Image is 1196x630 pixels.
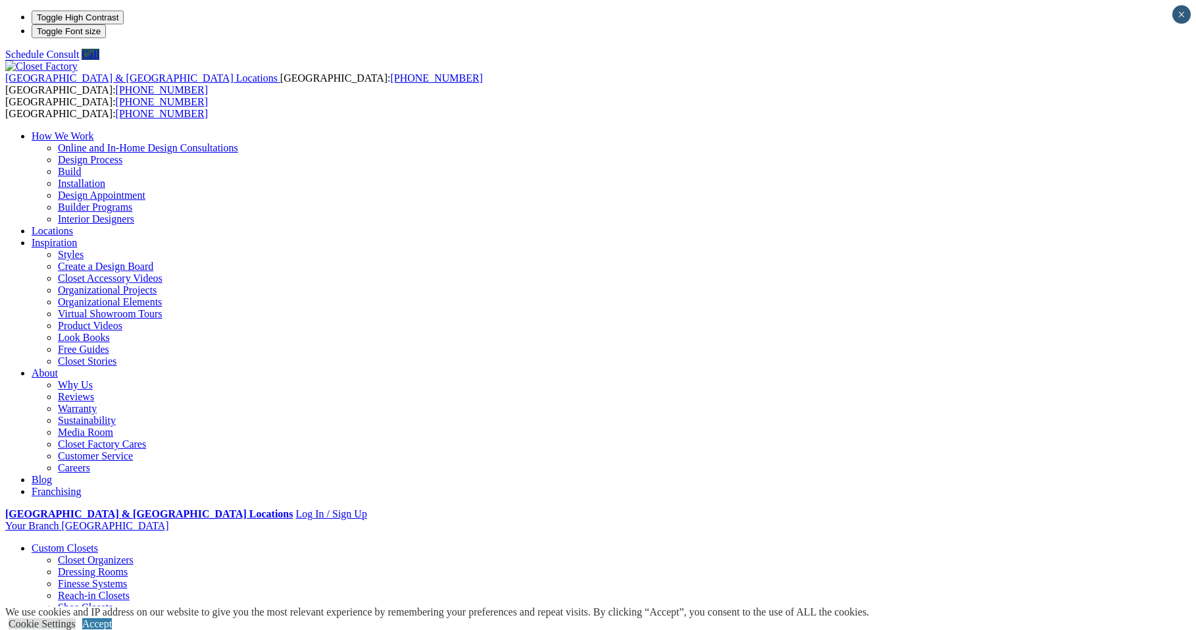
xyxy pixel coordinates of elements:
[32,542,98,554] a: Custom Closets
[5,72,278,84] span: [GEOGRAPHIC_DATA] & [GEOGRAPHIC_DATA] Locations
[32,474,52,485] a: Blog
[58,201,132,213] a: Builder Programs
[58,166,82,177] a: Build
[58,142,238,153] a: Online and In-Home Design Consultations
[32,237,77,248] a: Inspiration
[58,427,113,438] a: Media Room
[5,72,483,95] span: [GEOGRAPHIC_DATA]: [GEOGRAPHIC_DATA]:
[32,367,58,379] a: About
[32,225,73,236] a: Locations
[5,520,59,531] span: Your Branch
[61,520,168,531] span: [GEOGRAPHIC_DATA]
[5,606,869,618] div: We use cookies and IP address on our website to give you the most relevant experience by remember...
[37,13,118,22] span: Toggle High Contrast
[5,72,280,84] a: [GEOGRAPHIC_DATA] & [GEOGRAPHIC_DATA] Locations
[58,261,153,272] a: Create a Design Board
[58,355,116,367] a: Closet Stories
[58,320,122,331] a: Product Videos
[58,566,128,577] a: Dressing Rooms
[32,130,94,142] a: How We Work
[295,508,366,519] a: Log In / Sign Up
[58,284,157,296] a: Organizational Projects
[58,178,105,189] a: Installation
[58,249,84,260] a: Styles
[58,379,93,390] a: Why Us
[58,450,133,461] a: Customer Service
[58,213,134,224] a: Interior Designers
[32,11,124,24] button: Toggle High Contrast
[58,578,127,589] a: Finesse Systems
[58,602,112,613] a: Shoe Closets
[5,49,79,60] a: Schedule Consult
[58,273,162,284] a: Closet Accessory Videos
[116,108,208,119] a: [PHONE_NUMBER]
[58,190,145,201] a: Design Appointment
[58,391,94,402] a: Reviews
[32,486,82,497] a: Franchising
[9,618,76,629] a: Cookie Settings
[32,24,106,38] button: Toggle Font size
[58,296,162,307] a: Organizational Elements
[58,462,90,473] a: Careers
[58,438,146,450] a: Closet Factory Cares
[37,26,101,36] span: Toggle Font size
[58,308,162,319] a: Virtual Showroom Tours
[58,415,116,426] a: Sustainability
[1172,5,1191,24] button: Close
[82,49,99,60] a: Call
[58,332,110,343] a: Look Books
[58,154,122,165] a: Design Process
[82,618,112,629] a: Accept
[5,520,169,531] a: Your Branch [GEOGRAPHIC_DATA]
[5,61,78,72] img: Closet Factory
[58,403,97,414] a: Warranty
[116,96,208,107] a: [PHONE_NUMBER]
[58,590,130,601] a: Reach-in Closets
[5,508,293,519] a: [GEOGRAPHIC_DATA] & [GEOGRAPHIC_DATA] Locations
[116,84,208,95] a: [PHONE_NUMBER]
[5,96,208,119] span: [GEOGRAPHIC_DATA]: [GEOGRAPHIC_DATA]:
[390,72,482,84] a: [PHONE_NUMBER]
[58,344,109,355] a: Free Guides
[58,554,134,565] a: Closet Organizers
